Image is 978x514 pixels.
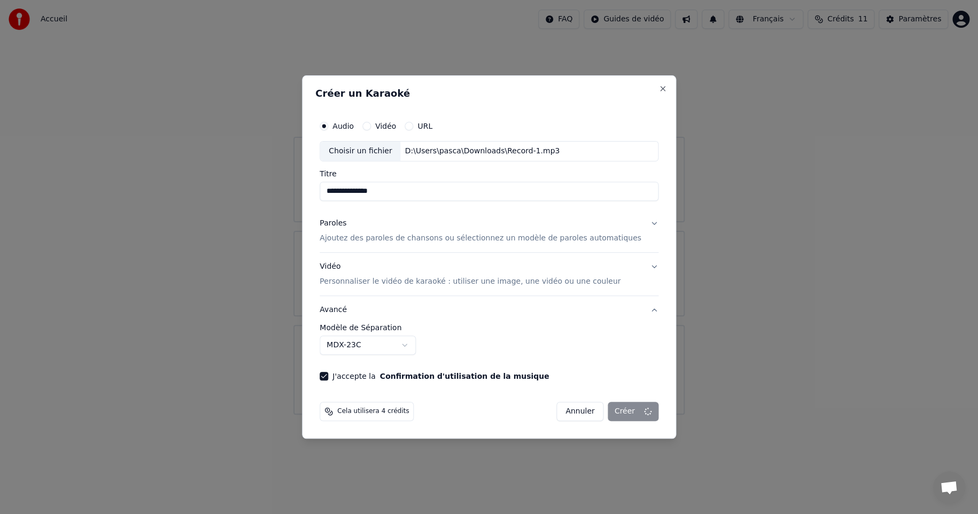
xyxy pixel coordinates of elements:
div: Paroles [320,218,346,229]
p: Ajoutez des paroles de chansons ou sélectionnez un modèle de paroles automatiques [320,233,641,244]
label: URL [417,122,432,130]
div: Avancé [320,324,658,363]
button: J'accepte la [380,372,549,380]
div: D:\Users\pasca\Downloads\Record-1.mp3 [401,146,564,157]
button: ParolesAjoutez des paroles de chansons ou sélectionnez un modèle de paroles automatiques [320,209,658,252]
button: Avancé [320,296,658,324]
div: Vidéo [320,261,620,287]
p: Personnaliser le vidéo de karaoké : utiliser une image, une vidéo ou une couleur [320,276,620,287]
span: Cela utilisera 4 crédits [337,407,409,416]
div: Choisir un fichier [320,142,400,161]
label: Vidéo [375,122,396,130]
button: Annuler [556,402,603,421]
button: VidéoPersonnaliser le vidéo de karaoké : utiliser une image, une vidéo ou une couleur [320,253,658,295]
label: Modèle de Séparation [320,324,658,331]
label: Audio [332,122,354,130]
label: Titre [320,170,658,177]
label: J'accepte la [332,372,549,380]
h2: Créer un Karaoké [315,89,663,98]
